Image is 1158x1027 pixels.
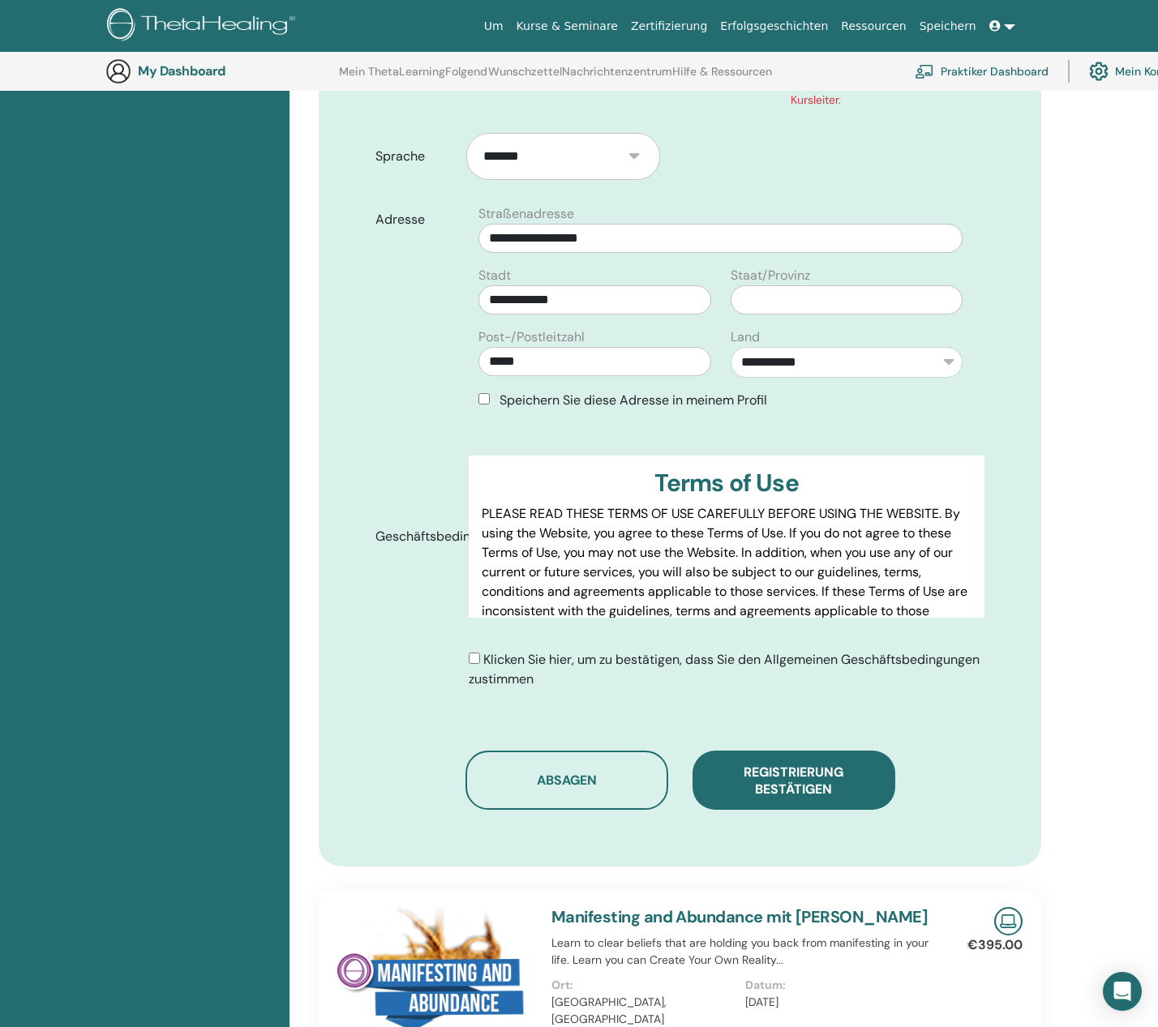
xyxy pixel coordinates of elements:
a: Speichern [913,11,983,41]
img: generic-user-icon.jpg [105,58,131,84]
button: Absagen [465,751,668,810]
img: Live Online Seminar [994,907,1023,935]
label: Stadt [478,266,511,285]
a: Zertifizierung [624,11,714,41]
p: [DATE] [745,994,929,1011]
a: Erfolgsgeschichten [714,11,834,41]
a: Praktiker Dashboard [915,53,1049,89]
label: Straßenadresse [478,204,574,224]
label: Post-/Postleitzahl [478,327,585,347]
div: Open Intercom Messenger [1103,972,1142,1011]
span: Klicken Sie hier, um zu bestätigen, dass Sie den Allgemeinen Geschäftsbedingungen zustimmen [469,651,980,687]
img: cog.svg [1089,58,1109,85]
img: logo.png [107,8,301,45]
p: Learn to clear beliefs that are holding you back from manifesting in your life. Learn you can Cre... [551,935,938,969]
label: Adresse [363,204,469,235]
span: Registrierung bestätigen [744,764,843,798]
a: Hilfe & Ressourcen [672,65,772,91]
p: €395.00 [967,935,1023,955]
img: chalkboard-teacher.svg [915,64,934,79]
button: Registrierung bestätigen [693,751,895,810]
label: Geschäftsbedingungen [363,521,469,552]
label: Staat/Provinz [731,266,810,285]
a: Wunschzettel [488,65,562,91]
a: Mein ThetaLearning [339,65,445,91]
a: Manifesting and Abundance mit [PERSON_NAME] [551,906,928,927]
span: Speichern Sie diese Adresse in meinem Profil [500,392,767,409]
span: Absagen [537,772,597,789]
a: Ressourcen [834,11,912,41]
label: Land [731,327,760,347]
p: PLEASE READ THESE TERMS OF USE CAREFULLY BEFORE USING THE WEBSITE. By using the Website, you agre... [482,504,971,640]
a: Um [478,11,510,41]
h3: Terms of Use [482,469,971,498]
p: Datum: [745,977,929,994]
p: Ort: [551,977,736,994]
label: Sprache [363,141,466,172]
h3: My Dashboard [138,63,300,79]
a: Nachrichtenzentrum [562,65,672,91]
a: Kurse & Seminare [510,11,624,41]
a: Folgend [445,65,487,91]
